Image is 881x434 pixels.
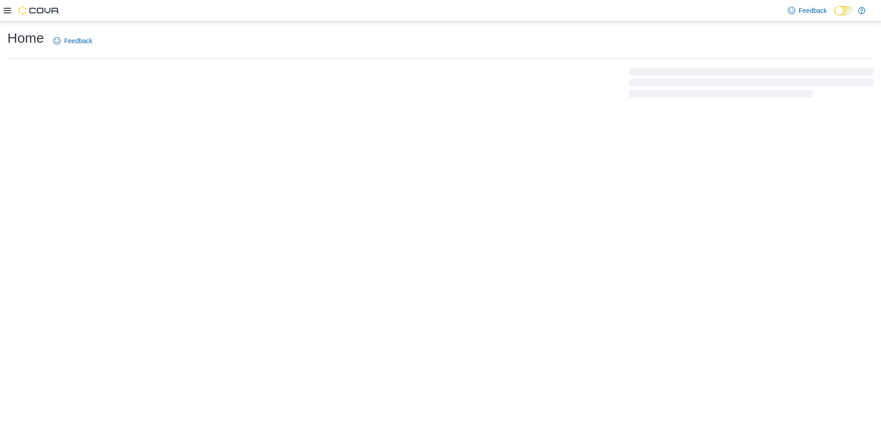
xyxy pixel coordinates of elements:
[50,32,96,50] a: Feedback
[799,6,827,15] span: Feedback
[64,36,92,45] span: Feedback
[629,70,874,99] span: Loading
[7,29,44,47] h1: Home
[784,1,831,20] a: Feedback
[834,6,853,16] input: Dark Mode
[18,6,60,15] img: Cova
